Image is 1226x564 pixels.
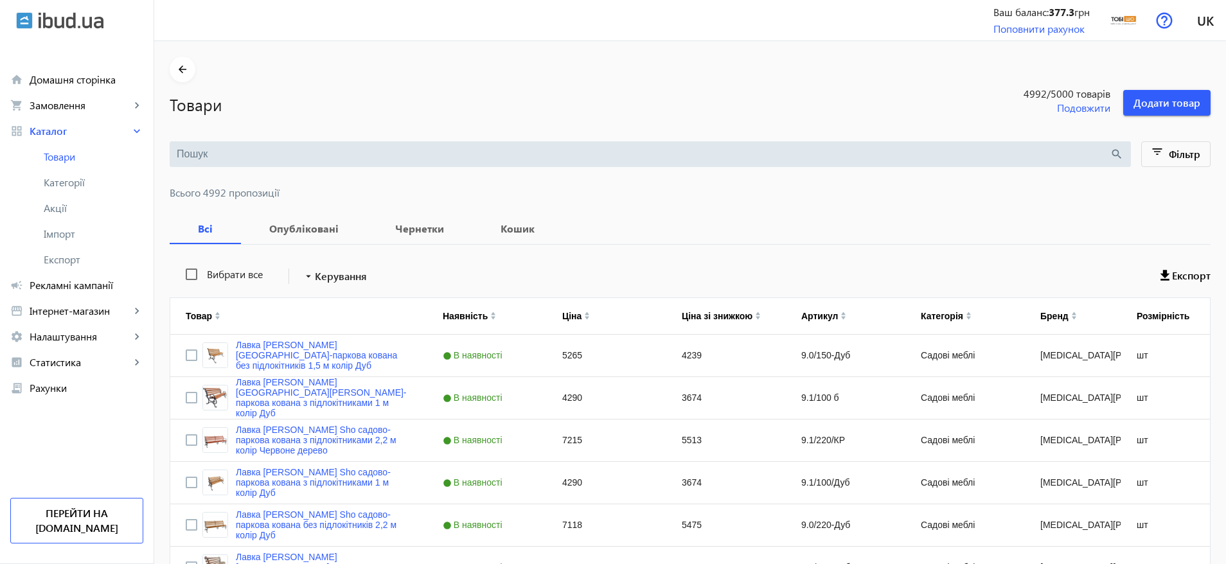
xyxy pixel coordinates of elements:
[1025,335,1121,376] div: [MEDICAL_DATA][PERSON_NAME]
[666,335,786,376] div: 4239
[1197,12,1214,28] span: uk
[130,330,143,343] mat-icon: keyboard_arrow_right
[755,312,761,315] img: arrow-up.svg
[170,188,1211,198] span: Всього 4992 пропозиції
[30,99,130,112] span: Замовлення
[44,253,143,266] span: Експорт
[44,227,143,240] span: Імпорт
[666,419,786,461] div: 5513
[39,12,103,29] img: ibud_text.svg
[666,504,786,546] div: 5475
[170,377,1218,419] div: Press SPACE to select this row.
[236,340,412,371] a: Лавка [PERSON_NAME] [GEOGRAPHIC_DATA]-паркова кована без підлокітників 1,5 м колір Дуб
[1071,316,1077,320] img: arrow-down.svg
[236,425,412,455] a: Лавка [PERSON_NAME] Sho садово-паркова кована з підлокітниками 2,2 м колір Червоне дерево
[236,509,412,540] a: Лавка [PERSON_NAME] Sho садово-паркова кована без підлокітників 2,2 м колір Дуб
[443,392,506,403] span: В наявності
[1149,145,1167,163] mat-icon: filter_list
[1141,141,1211,167] button: Фільтр
[1025,419,1121,461] div: [MEDICAL_DATA][PERSON_NAME]
[786,504,905,546] div: 9.0/220-Дуб
[315,269,367,284] span: Керування
[840,316,846,320] img: arrow-down.svg
[584,316,590,320] img: arrow-down.svg
[443,520,506,530] span: В наявності
[1049,5,1074,19] b: 377.3
[170,335,1218,377] div: Press SPACE to select this row.
[1109,6,1138,35] img: 16319648093adb7a033184889959721-8846870911.jpg
[10,304,23,317] mat-icon: storefront
[1169,147,1200,161] span: Фільтр
[755,316,761,320] img: arrow-down.svg
[666,377,786,419] div: 3674
[1025,504,1121,546] div: [MEDICAL_DATA][PERSON_NAME]
[562,311,582,321] div: Ціна
[44,150,143,163] span: Товари
[170,462,1218,504] div: Press SPACE to select this row.
[1123,90,1211,116] button: Додати товар
[215,316,220,320] img: arrow-down.svg
[236,467,412,498] a: Лавка [PERSON_NAME] Sho садово-паркова кована з підлокітниками 1 м колір Дуб
[30,382,143,394] span: Рахунки
[966,312,972,315] img: arrow-up.svg
[993,5,1090,19] div: Ваш баланс: грн
[993,22,1085,35] a: Поповнити рахунок
[204,269,263,279] label: Вибрати все
[443,435,506,445] span: В наявності
[488,224,547,234] b: Кошик
[30,304,130,317] span: Інтернет-магазин
[905,377,1025,419] div: Садові меблі
[682,311,752,321] div: Ціна зі знижкою
[175,62,191,78] mat-icon: arrow_back
[30,330,130,343] span: Налаштування
[16,12,33,29] img: ibud.svg
[130,125,143,137] mat-icon: keyboard_arrow_right
[10,330,23,343] mat-icon: settings
[10,125,23,137] mat-icon: grid_view
[547,504,666,546] div: 7118
[302,270,315,283] mat-icon: arrow_drop_down
[786,419,905,461] div: 9.1/220/КР
[966,316,972,320] img: arrow-down.svg
[10,498,143,543] a: Перейти на [DOMAIN_NAME]
[584,312,590,315] img: arrow-up.svg
[547,335,666,376] div: 5265
[30,279,143,292] span: Рекламні кампанії
[297,265,372,288] button: Керування
[786,335,905,376] div: 9.0/150-Дуб
[1172,269,1211,283] span: Експорт
[490,312,496,315] img: arrow-up.svg
[1057,101,1110,115] span: Подовжити
[443,311,488,321] div: Наявність
[10,382,23,394] mat-icon: receipt_long
[130,356,143,369] mat-icon: keyboard_arrow_right
[1047,87,1110,101] span: /5000 товарів
[1110,147,1124,161] mat-icon: search
[236,377,412,418] a: Лавка [PERSON_NAME] [GEOGRAPHIC_DATA][PERSON_NAME]-паркова кована з підлокітниками 1 м колір Дуб
[30,356,130,369] span: Статистика
[666,462,786,504] div: 3674
[905,462,1025,504] div: Садові меблі
[905,419,1025,461] div: Садові меблі
[1121,462,1218,504] div: шт
[44,176,143,189] span: Категорії
[170,419,1218,462] div: Press SPACE to select this row.
[382,224,457,234] b: Чернетки
[1121,335,1218,376] div: шт
[840,312,846,315] img: arrow-up.svg
[1156,12,1173,29] img: help.svg
[30,73,143,86] span: Домашня сторінка
[786,377,905,419] div: 9.1/100 б
[1160,265,1211,288] button: Експорт
[1025,377,1121,419] div: [MEDICAL_DATA][PERSON_NAME]
[170,504,1218,547] div: Press SPACE to select this row.
[1121,419,1218,461] div: шт
[10,99,23,112] mat-icon: shopping_cart
[921,311,963,321] div: Категорія
[1121,504,1218,546] div: шт
[170,93,957,116] h1: Товари
[490,316,496,320] img: arrow-down.svg
[905,335,1025,376] div: Садові меблі
[547,462,666,504] div: 4290
[256,224,351,234] b: Опубліковані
